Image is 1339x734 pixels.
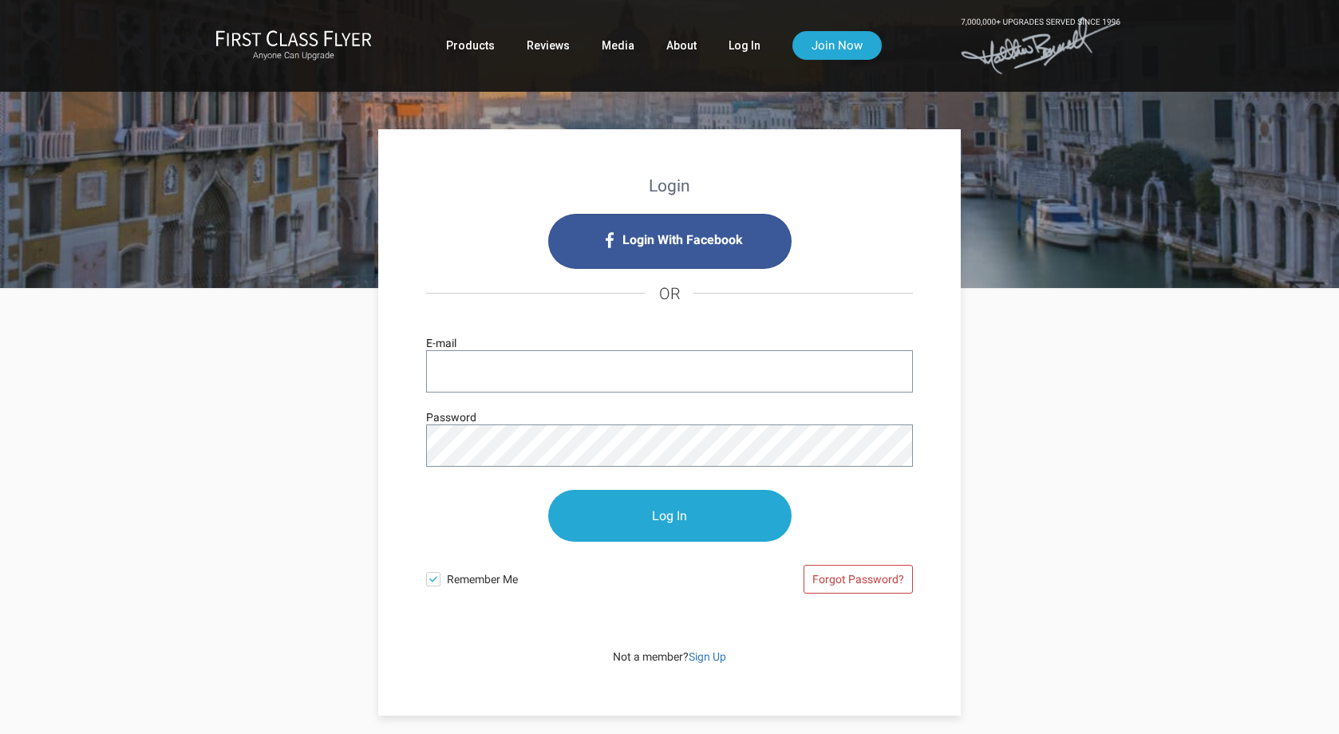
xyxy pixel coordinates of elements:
img: First Class Flyer [215,30,372,46]
a: Sign Up [689,650,726,663]
h4: OR [426,269,913,318]
a: Media [602,31,634,60]
span: Login With Facebook [622,227,743,253]
label: E-mail [426,334,456,352]
a: Reviews [527,31,570,60]
small: Anyone Can Upgrade [215,50,372,61]
span: Remember Me [447,564,669,588]
i: Login with Facebook [548,214,792,269]
a: First Class FlyerAnyone Can Upgrade [215,30,372,61]
span: Not a member? [613,650,726,663]
input: Log In [548,490,792,542]
strong: Login [649,176,690,195]
a: Products [446,31,495,60]
label: Password [426,408,476,426]
a: Forgot Password? [804,565,913,594]
a: Log In [729,31,760,60]
a: Join Now [792,31,882,60]
a: About [666,31,697,60]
